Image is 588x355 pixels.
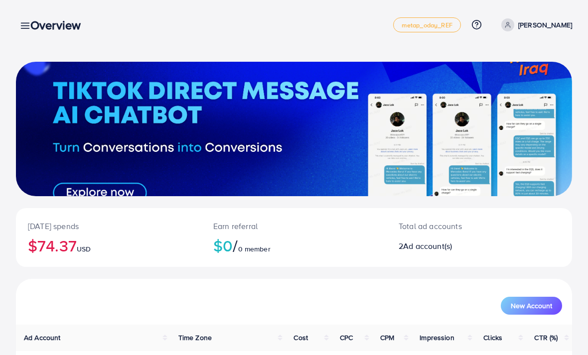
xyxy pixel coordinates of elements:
[501,297,562,315] button: New Account
[233,234,238,257] span: /
[30,18,89,32] h3: Overview
[511,302,552,309] span: New Account
[518,19,572,31] p: [PERSON_NAME]
[28,236,189,255] h2: $74.37
[238,244,271,254] span: 0 member
[534,333,558,343] span: CTR (%)
[483,333,502,343] span: Clicks
[399,241,514,251] h2: 2
[497,18,572,31] a: [PERSON_NAME]
[340,333,353,343] span: CPC
[402,22,452,28] span: metap_oday_REF
[24,333,61,343] span: Ad Account
[393,17,461,32] a: metap_oday_REF
[178,333,212,343] span: Time Zone
[420,333,454,343] span: Impression
[213,236,375,255] h2: $0
[77,244,91,254] span: USD
[213,220,375,232] p: Earn referral
[28,220,189,232] p: [DATE] spends
[380,333,394,343] span: CPM
[546,310,581,348] iframe: Chat
[399,220,514,232] p: Total ad accounts
[403,240,452,251] span: Ad account(s)
[294,333,308,343] span: Cost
